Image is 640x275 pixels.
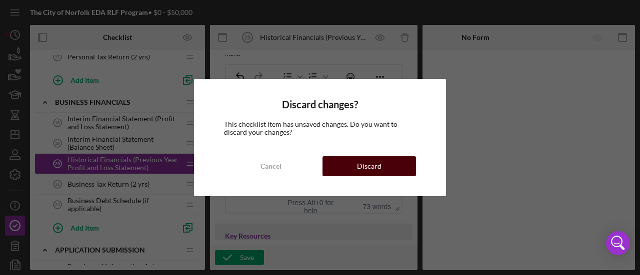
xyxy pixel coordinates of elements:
div: If Please submit the business's profit and loss/income statement for the previous operating year ... [8,8,167,53]
div: If you do not have a profit and loss statement, please use the enclosed template to provide the Y... [8,64,167,109]
div: Cancel [260,156,281,176]
h4: Discard changes? [224,99,416,110]
div: Discard [357,156,381,176]
body: Rich Text Area. Press ALT-0 for help. [8,8,167,225]
button: Cancel [224,156,317,176]
div: Open Intercom Messenger [606,231,630,255]
button: Discard [322,156,416,176]
div: This checklist item has unsaved changes. Do you want to discard your changes? [224,120,416,136]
